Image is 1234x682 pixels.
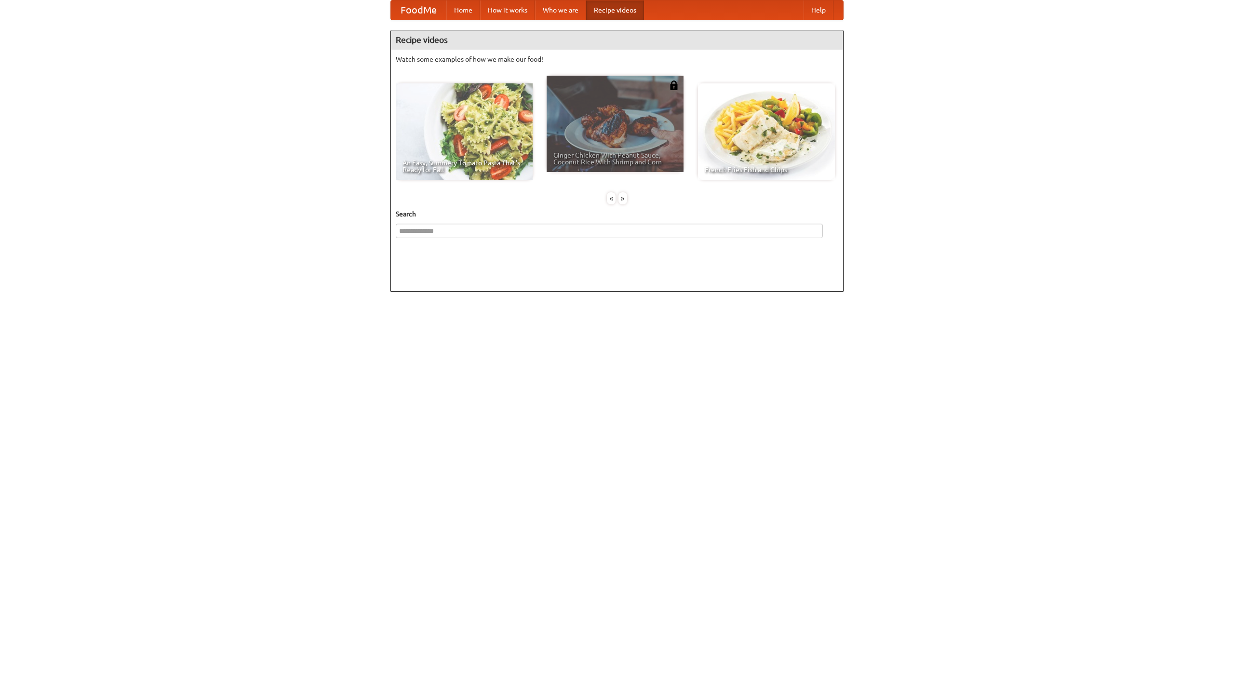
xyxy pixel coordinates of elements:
[804,0,833,20] a: Help
[396,209,838,219] h5: Search
[480,0,535,20] a: How it works
[391,0,446,20] a: FoodMe
[586,0,644,20] a: Recipe videos
[669,80,679,90] img: 483408.png
[396,83,533,180] a: An Easy, Summery Tomato Pasta That's Ready for Fall
[607,192,616,204] div: «
[446,0,480,20] a: Home
[705,166,828,173] span: French Fries Fish and Chips
[391,30,843,50] h4: Recipe videos
[402,160,526,173] span: An Easy, Summery Tomato Pasta That's Ready for Fall
[535,0,586,20] a: Who we are
[618,192,627,204] div: »
[396,54,838,64] p: Watch some examples of how we make our food!
[698,83,835,180] a: French Fries Fish and Chips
